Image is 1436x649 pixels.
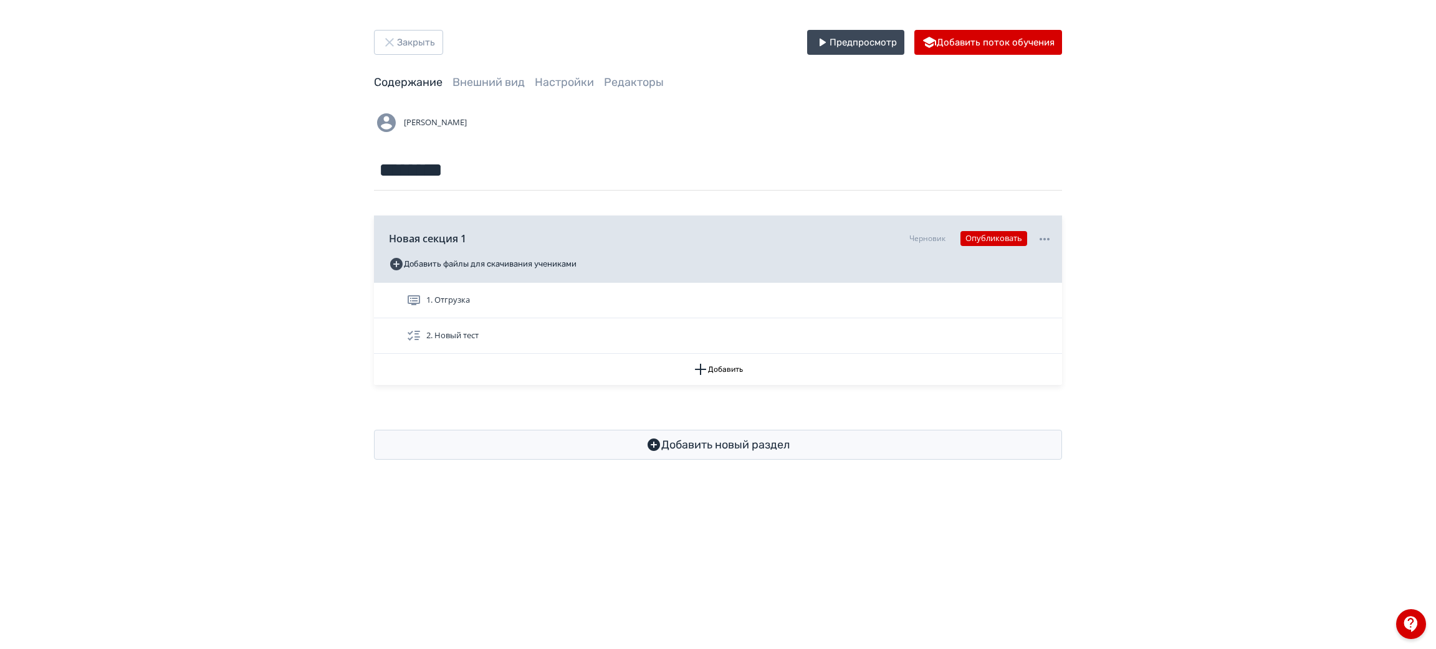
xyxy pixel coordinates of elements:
div: 1. Отгрузка [374,283,1062,318]
button: Предпросмотр [807,30,904,55]
button: Опубликовать [960,231,1027,246]
a: Настройки [535,75,594,89]
button: Закрыть [374,30,443,55]
span: [PERSON_NAME] [404,116,467,129]
a: Редакторы [604,75,664,89]
a: Внешний вид [452,75,525,89]
div: Черновик [909,233,945,244]
button: Добавить новый раздел [374,430,1062,460]
span: 2. Новый тест [426,329,479,342]
button: Добавить файлы для скачивания учениками [389,254,577,274]
button: Добавить поток обучения [914,30,1062,55]
span: 1. Отгрузка [426,294,470,306]
button: Добавить [374,354,1062,385]
div: 2. Новый тест [374,318,1062,354]
span: Новая секция 1 [389,231,466,246]
a: Содержание [374,75,443,89]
